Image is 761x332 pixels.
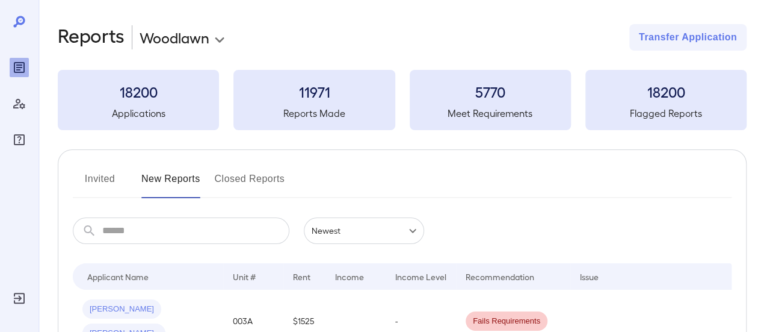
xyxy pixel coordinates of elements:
div: FAQ [10,130,29,149]
button: Transfer Application [629,24,747,51]
div: Newest [304,218,424,244]
div: Unit # [233,269,256,284]
div: Reports [10,58,29,77]
h2: Reports [58,24,125,51]
p: Woodlawn [140,28,209,47]
div: Income Level [395,269,446,284]
div: Issue [580,269,599,284]
h3: 11971 [233,82,395,101]
h3: 18200 [58,82,219,101]
h5: Reports Made [233,106,395,121]
div: Rent [293,269,312,284]
h3: 18200 [585,82,747,101]
div: Applicant Name [87,269,149,284]
button: Closed Reports [215,169,285,198]
div: Manage Users [10,94,29,113]
button: Invited [73,169,127,198]
div: Recommendation [466,269,534,284]
span: Fails Requirements [466,316,547,327]
summary: 18200Applications11971Reports Made5770Meet Requirements18200Flagged Reports [58,70,747,130]
button: New Reports [141,169,200,198]
h5: Meet Requirements [410,106,571,121]
div: Income [335,269,364,284]
h5: Applications [58,106,219,121]
h5: Flagged Reports [585,106,747,121]
h3: 5770 [410,82,571,101]
span: [PERSON_NAME] [82,304,161,315]
div: Log Out [10,289,29,308]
